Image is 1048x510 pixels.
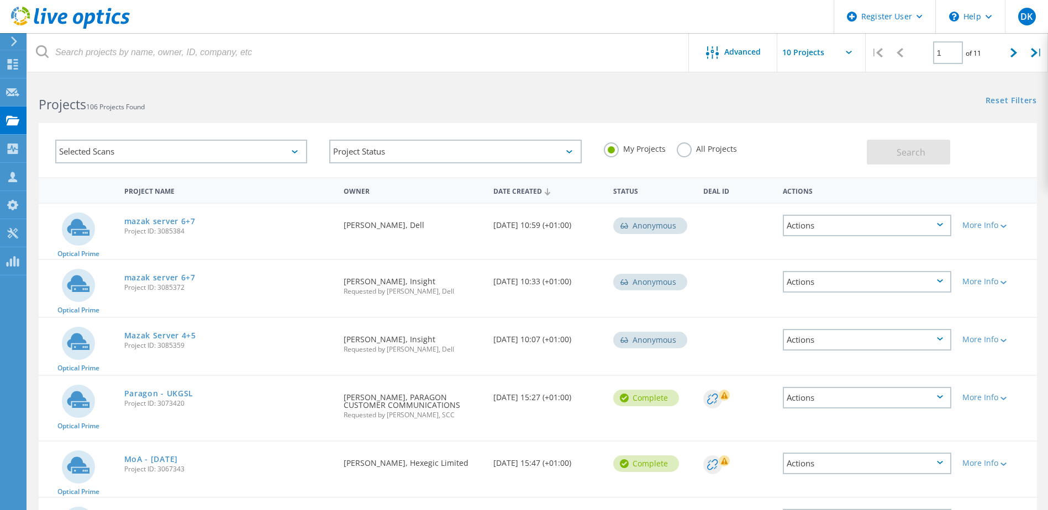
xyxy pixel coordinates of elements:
span: Project ID: 3085359 [124,342,333,349]
div: Selected Scans [55,140,307,163]
div: Actions [777,180,957,200]
svg: \n [949,12,959,22]
span: Requested by [PERSON_NAME], Dell [344,346,482,353]
div: Anonymous [613,274,687,290]
a: mazak server 6+7 [124,274,196,281]
a: Live Optics Dashboard [11,23,130,31]
span: Project ID: 3073420 [124,400,333,407]
button: Search [867,140,950,164]
span: Search [897,146,925,158]
div: [PERSON_NAME], PARAGON CUSTOMER COMMUNICATIONS [338,376,488,429]
a: Paragon - UKGSL [124,390,194,397]
div: [PERSON_NAME], Dell [338,204,488,240]
div: Actions [783,329,951,350]
div: [PERSON_NAME], Insight [338,260,488,306]
a: Mazak Server 4+5 [124,332,196,339]
div: Complete [613,455,679,472]
a: MoA - [DATE] [124,455,178,463]
div: | [866,33,888,72]
span: Optical Prime [57,251,99,257]
span: of 11 [966,49,981,58]
span: Optical Prime [57,365,99,371]
div: Project Status [329,140,581,163]
div: [DATE] 10:33 (+01:00) [488,260,608,296]
a: Reset Filters [986,97,1037,106]
input: Search projects by name, owner, ID, company, etc [28,33,689,72]
div: More Info [962,394,1031,401]
div: [PERSON_NAME], Insight [338,318,488,364]
div: | [1025,33,1048,72]
div: Actions [783,271,951,293]
div: Anonymous [613,332,687,348]
span: DK [1020,12,1033,21]
span: Optical Prime [57,423,99,429]
b: Projects [39,95,86,113]
span: Requested by [PERSON_NAME], Dell [344,288,482,295]
label: My Projects [604,142,666,153]
div: [DATE] 10:59 (+01:00) [488,204,608,240]
div: More Info [962,459,1031,467]
div: More Info [962,336,1031,343]
div: [PERSON_NAME], Hexegic Limited [338,442,488,478]
div: More Info [962,278,1031,285]
div: [DATE] 10:07 (+01:00) [488,318,608,354]
div: Owner [338,180,488,200]
div: Deal Id [698,180,778,200]
div: Status [608,180,698,200]
span: Optical Prime [57,307,99,314]
div: [DATE] 15:47 (+01:00) [488,442,608,478]
span: Optical Prime [57,488,99,495]
span: Project ID: 3067343 [124,466,333,472]
div: [DATE] 15:27 (+01:00) [488,376,608,412]
div: Date Created [488,180,608,201]
div: Actions [783,453,951,474]
span: Advanced [724,48,761,56]
label: All Projects [677,142,737,153]
span: Requested by [PERSON_NAME], SCC [344,412,482,418]
span: Project ID: 3085372 [124,284,333,291]
div: Complete [613,390,679,406]
div: More Info [962,221,1031,229]
span: 106 Projects Found [86,102,145,111]
div: Project Name [119,180,339,200]
div: Actions [783,387,951,408]
a: mazak server 6+7 [124,217,196,225]
div: Anonymous [613,217,687,234]
span: Project ID: 3085384 [124,228,333,235]
div: Actions [783,215,951,236]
